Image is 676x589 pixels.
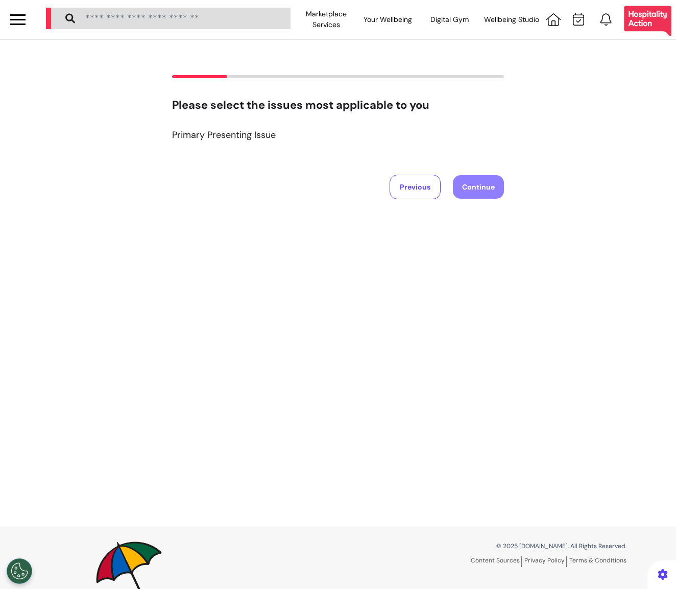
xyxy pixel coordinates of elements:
[480,5,542,34] div: Wellbeing Studio
[346,541,626,551] p: © 2025 [DOMAIN_NAME]. All Rights Reserved.
[524,556,567,567] a: Privacy Policy
[296,5,357,34] div: Marketplace Services
[7,558,32,584] button: Open Preferences
[419,5,480,34] div: Digital Gym
[453,175,504,199] button: Continue
[471,556,522,567] a: Content Sources
[357,5,419,34] div: Your Wellbeing
[172,128,504,142] p: Primary Presenting Issue
[569,556,626,564] a: Terms & Conditions
[390,175,441,199] button: Previous
[172,99,504,112] h2: Please select the issues most applicable to you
